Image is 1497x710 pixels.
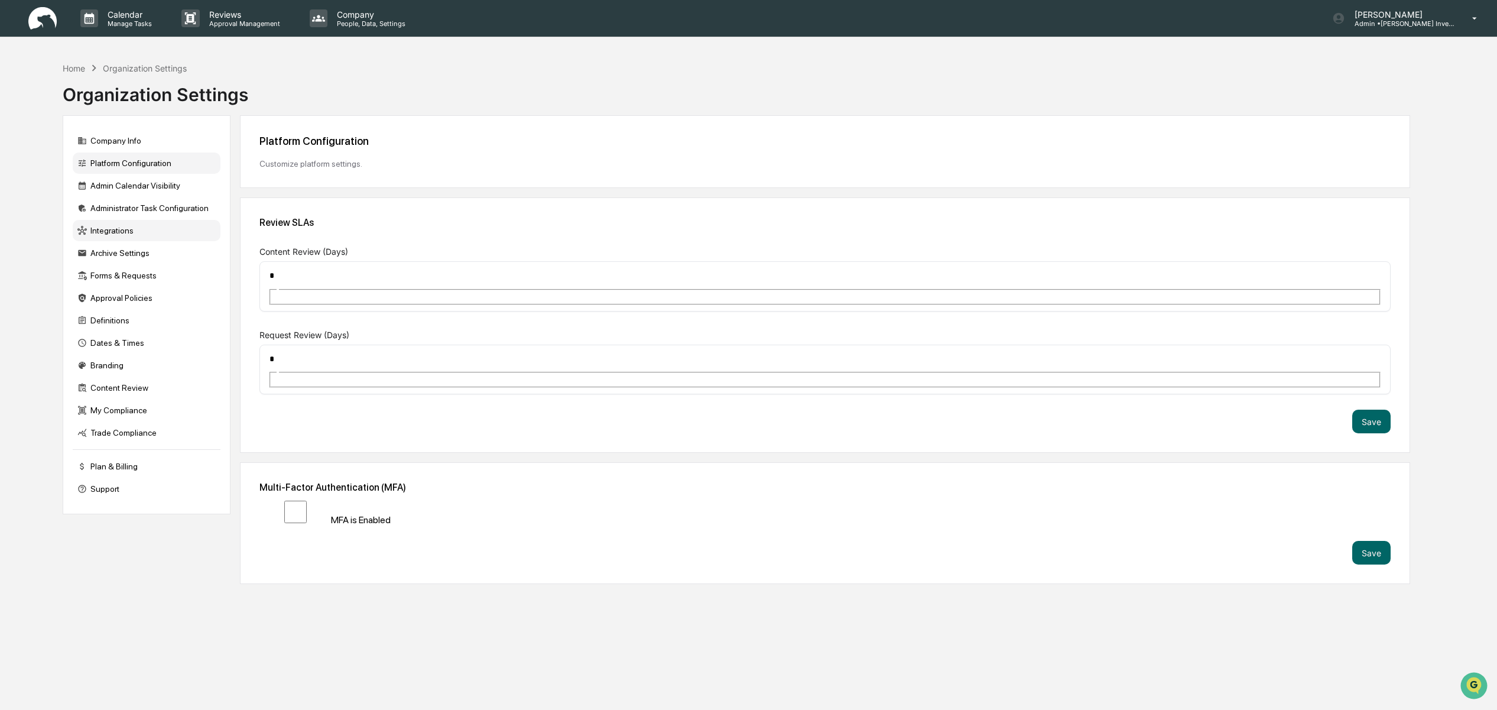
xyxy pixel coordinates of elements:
div: Forms & Requests [73,265,220,286]
div: Review SLAs [259,217,1391,228]
a: 🖐️Preclearance [7,144,81,166]
span: Preclearance [24,149,76,161]
iframe: Open customer support [1459,671,1491,703]
div: Admin Calendar Visibility [73,175,220,196]
div: Platform Configuration [73,153,220,174]
div: We're available if you need us! [40,102,150,112]
div: Plan & Billing [73,456,220,477]
a: 🗄️Attestations [81,144,151,166]
span: Pylon [118,200,143,209]
div: Multi-Factor Authentication (MFA) [259,482,1391,493]
div: Company Info [73,130,220,151]
div: Branding [73,355,220,376]
button: Save [1352,541,1391,565]
div: Definitions [73,310,220,331]
div: Content Review [73,377,220,398]
div: 🖐️ [12,150,21,160]
div: Customize platform settings. [259,159,1391,168]
div: Start new chat [40,90,194,102]
p: People, Data, Settings [327,20,411,28]
div: Approval Policies [73,287,220,309]
p: Calendar [98,9,158,20]
div: Support [73,478,220,500]
p: How can we help? [12,25,215,44]
p: Manage Tasks [98,20,158,28]
span: MFA is Enabled [331,514,391,526]
div: Trade Compliance [73,422,220,443]
img: 1746055101610-c473b297-6a78-478c-a979-82029cc54cd1 [12,90,33,112]
button: Start new chat [201,94,215,108]
div: My Compliance [73,400,220,421]
div: 🔎 [12,173,21,182]
p: Approval Management [200,20,286,28]
input: controlled [262,501,329,523]
span: Request Review (Days) [259,330,349,340]
div: Integrations [73,220,220,241]
div: Home [63,63,85,73]
div: Organization Settings [63,74,248,105]
p: [PERSON_NAME] [1345,9,1455,20]
div: 🗄️ [86,150,95,160]
span: Content Review (Days) [259,247,348,257]
div: Administrator Task Configuration [73,197,220,219]
a: 🔎Data Lookup [7,167,79,188]
p: Admin • [PERSON_NAME] Investment Advisory [1345,20,1455,28]
div: Archive Settings [73,242,220,264]
div: Organization Settings [103,63,187,73]
div: Dates & Times [73,332,220,354]
span: Attestations [98,149,147,161]
button: Save [1352,410,1391,433]
p: Reviews [200,9,286,20]
img: logo [28,7,57,30]
a: Powered byPylon [83,200,143,209]
p: Company [327,9,411,20]
span: Data Lookup [24,171,74,183]
div: Platform Configuration [259,135,1391,147]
